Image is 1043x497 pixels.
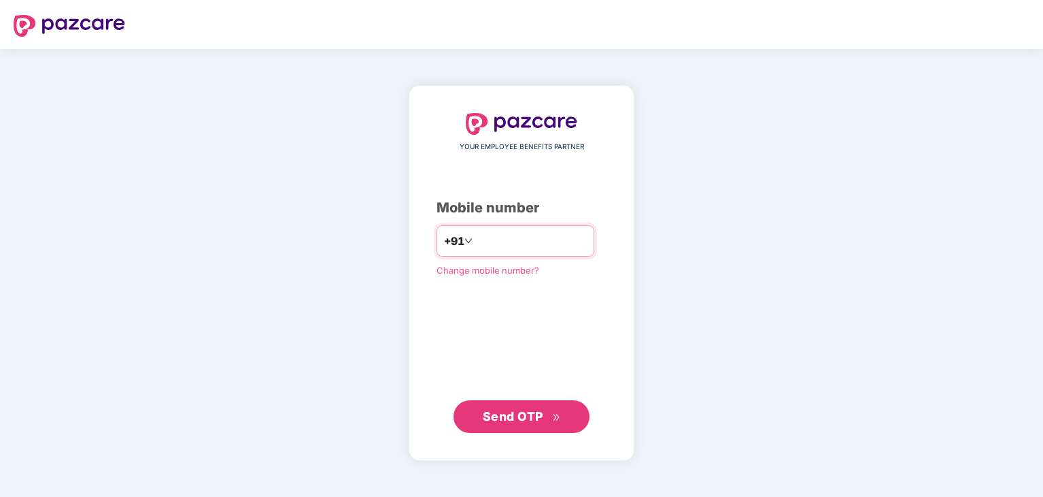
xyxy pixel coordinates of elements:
[437,265,539,276] a: Change mobile number?
[454,400,589,433] button: Send OTPdouble-right
[552,413,561,422] span: double-right
[483,409,543,423] span: Send OTP
[14,15,125,37] img: logo
[464,237,473,245] span: down
[460,142,584,153] span: YOUR EMPLOYEE BENEFITS PARTNER
[437,197,606,219] div: Mobile number
[466,113,577,135] img: logo
[444,233,464,250] span: +91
